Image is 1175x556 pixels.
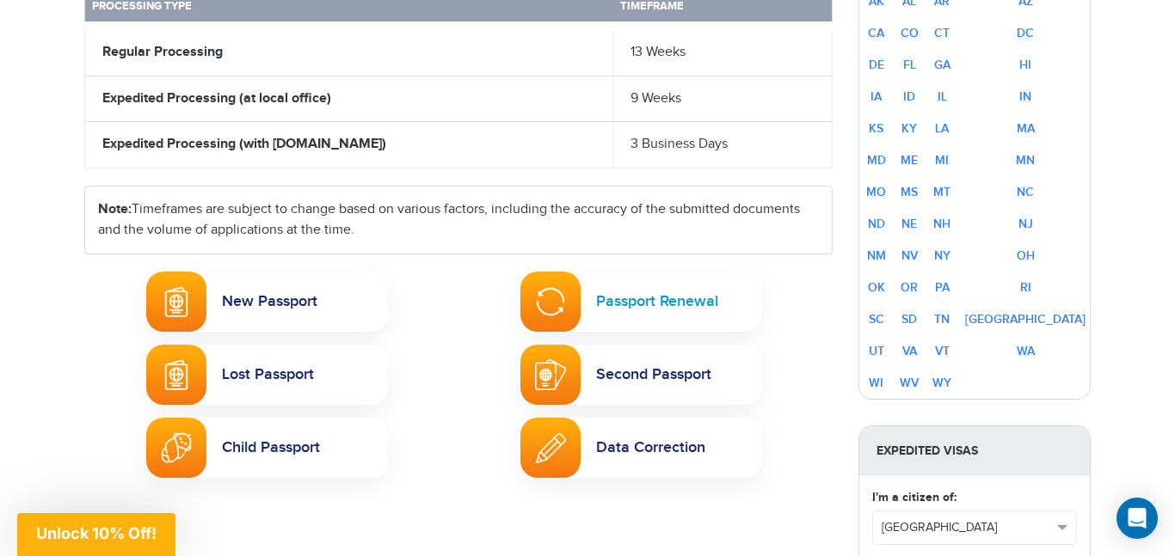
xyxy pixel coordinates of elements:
[535,359,566,390] img: Second Passport
[1019,89,1031,104] a: IN
[164,286,188,317] img: New Passport
[1017,121,1035,136] a: MA
[102,44,223,60] strong: Regular Processing
[866,185,886,199] a: MO
[102,136,386,152] strong: Expedited Processing (with [DOMAIN_NAME])
[882,519,1052,536] span: [GEOGRAPHIC_DATA]
[1018,217,1033,231] a: NJ
[146,345,388,405] a: Lost PassportLost Passport
[867,248,886,263] a: NM
[520,345,762,405] a: Second PassportSecond Passport
[872,488,957,506] label: I'm a citizen of:
[613,76,833,122] td: 9 Weeks
[901,217,917,231] a: NE
[901,121,917,136] a: KY
[935,153,949,168] a: MI
[102,90,331,107] strong: Expedited Processing (at local office)
[535,286,566,317] img: Passport Renewal
[98,201,132,217] strong: Note:
[164,359,188,390] img: Lost Passport
[859,426,1090,475] strong: Expedited Visas
[938,89,947,104] a: IL
[901,153,918,168] a: ME
[161,432,192,463] img: Child Passport
[1017,26,1034,40] a: DC
[934,312,950,327] a: TN
[146,418,388,478] a: Child PassportChild Passport
[870,89,882,104] a: IA
[934,26,950,40] a: CT
[869,376,883,390] a: WI
[901,312,917,327] a: SD
[901,248,918,263] a: NV
[868,280,885,295] a: OK
[935,344,950,358] a: VT
[868,26,884,40] a: CA
[934,248,950,263] a: NY
[1117,498,1158,539] div: Open Intercom Messenger
[933,185,950,199] a: MT
[1017,185,1034,199] a: NC
[901,185,918,199] a: MS
[900,376,919,390] a: WV
[903,89,915,104] a: ID
[868,217,885,231] a: ND
[902,344,917,358] a: VA
[1017,344,1035,358] a: WA
[935,280,950,295] a: PA
[613,26,833,76] td: 13 Weeks
[1017,248,1035,263] a: OH
[146,272,388,332] a: New PassportNew Passport
[869,344,884,358] a: UT
[1020,280,1031,295] a: RI
[869,312,884,327] a: SC
[901,26,919,40] a: CO
[867,153,886,168] a: MD
[17,513,175,556] div: Unlock 10% Off!
[935,121,949,136] a: LA
[903,58,916,72] a: FL
[869,58,884,72] a: DE
[901,280,918,295] a: OR
[536,433,566,463] img: Passport Name Change
[1016,153,1035,168] a: MN
[520,418,762,478] a: Passport Name ChangeData Correction
[85,186,832,254] div: Timeframes are subject to change based on various factors, including the accuracy of the submitte...
[934,58,950,72] a: GA
[613,122,833,168] td: 3 Business Days
[933,217,950,231] a: NH
[873,511,1076,544] button: [GEOGRAPHIC_DATA]
[36,524,157,542] span: Unlock 10% Off!
[1019,58,1031,72] a: HI
[869,121,883,136] a: KS
[520,272,762,332] a: Passport RenewalPassport Renewal
[932,376,951,390] a: WY
[965,312,1086,327] a: [GEOGRAPHIC_DATA]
